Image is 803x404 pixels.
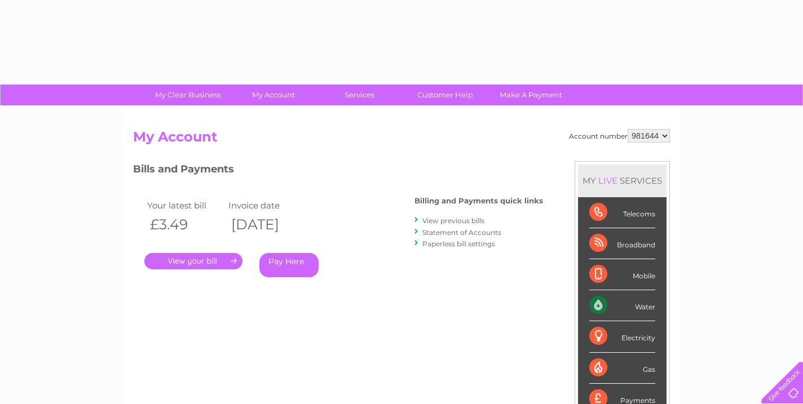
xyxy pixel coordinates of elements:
[144,253,242,269] a: .
[589,353,655,384] div: Gas
[142,85,235,105] a: My Clear Business
[422,228,501,237] a: Statement of Accounts
[589,321,655,352] div: Electricity
[589,228,655,259] div: Broadband
[227,85,320,105] a: My Account
[144,198,226,213] td: Your latest bill
[259,253,319,277] a: Pay Here
[422,239,495,248] a: Paperless bill settings
[144,213,226,236] th: £3.49
[226,198,307,213] td: Invoice date
[578,165,667,197] div: MY SERVICES
[133,129,670,150] h2: My Account
[414,197,543,205] h4: Billing and Payments quick links
[589,290,655,321] div: Water
[226,213,307,236] th: [DATE]
[313,85,406,105] a: Services
[422,216,484,225] a: View previous bills
[569,129,670,143] div: Account number
[399,85,492,105] a: Customer Help
[484,85,577,105] a: Make A Payment
[589,197,655,228] div: Telecoms
[133,161,543,181] h3: Bills and Payments
[589,259,655,290] div: Mobile
[596,175,620,186] div: LIVE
